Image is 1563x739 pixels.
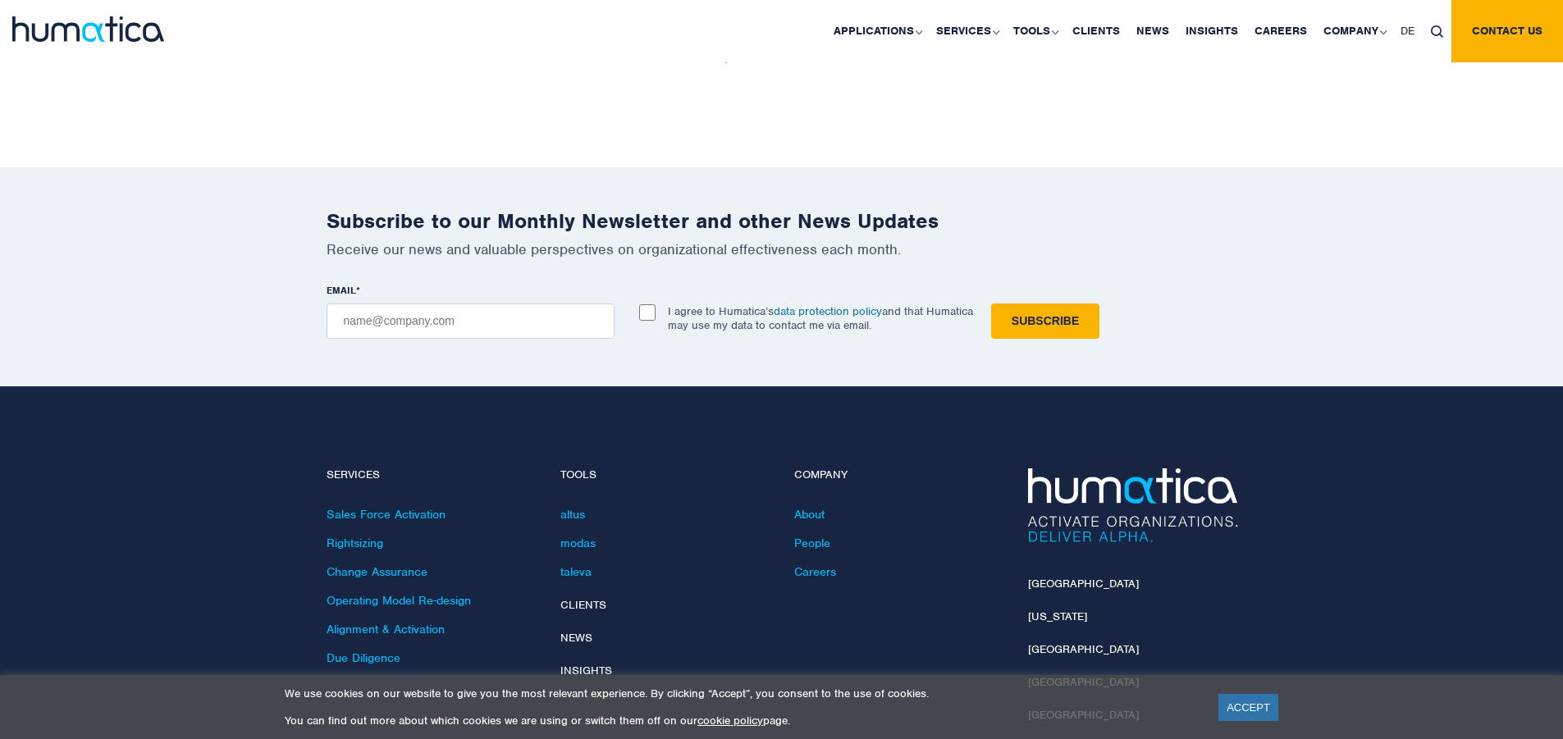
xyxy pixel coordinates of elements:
a: ACCEPT [1218,694,1278,721]
a: Careers [794,564,836,579]
input: Subscribe [991,303,1099,339]
img: Humatica [1028,468,1237,542]
a: taleva [560,564,592,579]
span: EMAIL [327,284,356,297]
a: [GEOGRAPHIC_DATA] [1028,577,1139,591]
a: Alignment & Activation [327,622,445,636]
h4: Services [327,468,536,482]
a: People [794,536,830,550]
h4: Tools [560,468,770,482]
a: Insights [560,664,612,677]
a: altus [560,507,585,522]
a: Clients [560,598,606,612]
a: cookie policy [697,714,763,728]
a: Change Assurance [327,564,427,579]
a: About [794,507,825,522]
p: We use cookies on our website to give you the most relevant experience. By clicking “Accept”, you... [285,687,1198,700]
a: [US_STATE] [1028,609,1087,623]
a: data protection policy [774,304,882,318]
h4: Company [794,468,1003,482]
a: Due Diligence [327,650,400,665]
img: logo [12,16,164,42]
h2: Subscribe to our Monthly Newsletter and other News Updates [327,208,1237,234]
a: [GEOGRAPHIC_DATA] [1028,642,1139,656]
input: name@company.com [327,303,615,339]
a: Operating Model Re-design [327,593,471,608]
a: modas [560,536,596,550]
p: Receive our news and valuable perspectives on organizational effectiveness each month. [327,240,1237,258]
span: DE [1401,24,1414,38]
a: Sales Force Activation [327,507,446,522]
img: search_icon [1431,25,1443,38]
p: You can find out more about which cookies we are using or switch them off on our page. [285,714,1198,728]
input: I agree to Humatica’sdata protection policyand that Humatica may use my data to contact me via em... [639,304,656,321]
p: I agree to Humatica’s and that Humatica may use my data to contact me via email. [668,304,973,332]
a: News [560,631,592,645]
a: Rightsizing [327,536,383,550]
